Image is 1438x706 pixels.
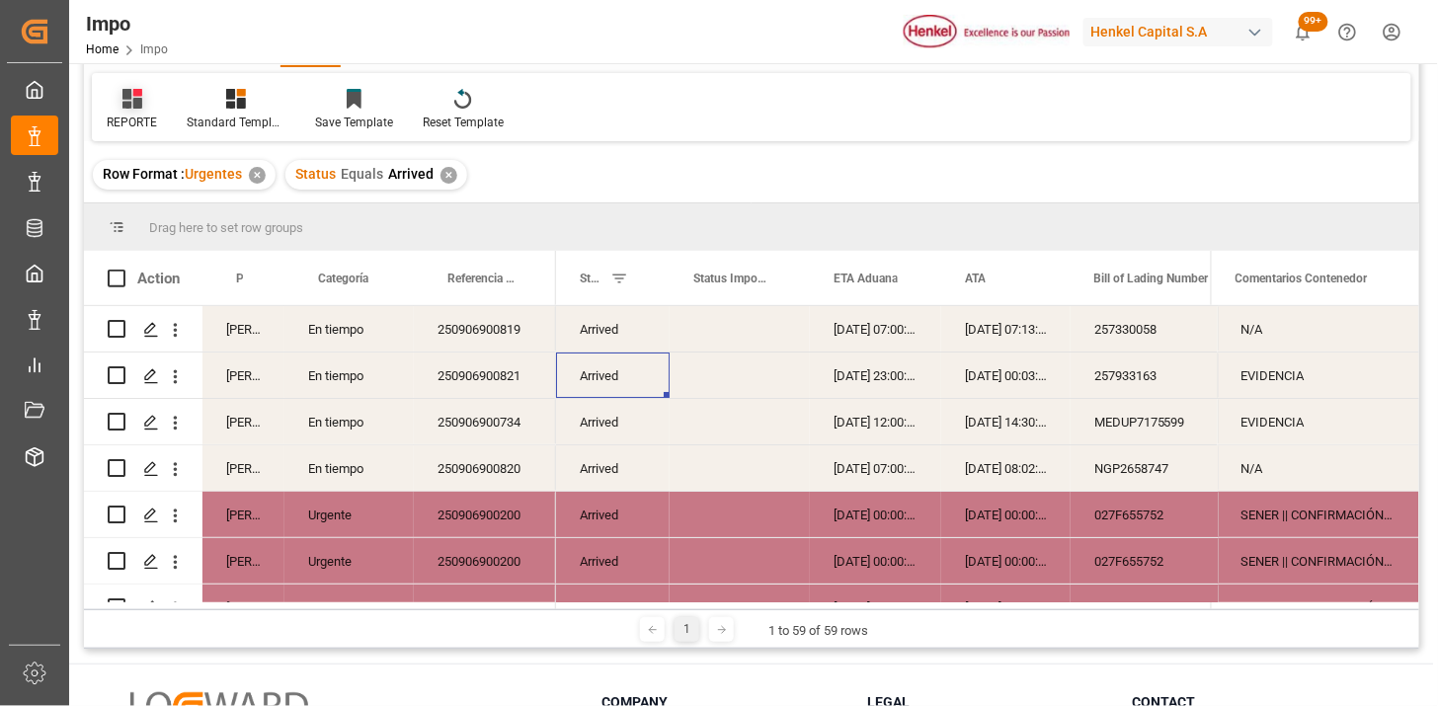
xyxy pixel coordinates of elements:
div: [DATE] 07:00:00 [810,306,941,352]
div: Arrived [556,306,670,352]
div: [DATE] 00:00:00 [810,492,941,537]
div: [PERSON_NAME] [202,353,284,398]
div: [DATE] 14:30:00 [941,399,1071,444]
div: ✕ [249,167,266,184]
div: Urgente [284,492,414,537]
div: Urgente [284,538,414,584]
div: [DATE] 00:00:00 [810,585,941,630]
div: 257330058 [1071,306,1268,352]
div: N/A [1218,445,1419,491]
div: 250906900820 [414,445,556,491]
span: Comentarios Contenedor [1236,272,1368,285]
a: Home [86,42,119,56]
div: Arrived [556,585,670,630]
div: En tiempo [284,353,414,398]
span: Persona responsable de seguimiento [236,272,243,285]
div: En tiempo [284,306,414,352]
div: Press SPACE to select this row. [1218,445,1419,492]
div: Press SPACE to select this row. [1218,353,1419,399]
div: [PERSON_NAME] [202,538,284,584]
div: Save Template [315,114,393,131]
span: Equals [341,166,383,182]
div: [DATE] 07:13:00 [941,306,1071,352]
button: Henkel Capital S.A [1083,13,1281,50]
div: 250906900821 [414,353,556,398]
div: NGP2658747 [1071,445,1268,491]
div: En tiempo [284,399,414,444]
span: Urgentes [185,166,242,182]
div: En tiempo [284,445,414,491]
div: EVIDENCIA [1218,353,1419,398]
div: [DATE] 07:00:00 [810,445,941,491]
div: Arrived [556,538,670,584]
span: Drag here to set row groups [149,220,303,235]
div: Press SPACE to select this row. [84,492,556,538]
div: Standard Templates [187,114,285,131]
button: show 100 new notifications [1281,10,1325,54]
div: Press SPACE to select this row. [84,538,556,585]
div: 257933163 [1071,353,1268,398]
div: 027F655752 [1071,492,1268,537]
div: Action [137,270,180,287]
div: ✕ [440,167,457,184]
div: Press SPACE to select this row. [1218,538,1419,585]
div: 027F655752 [1071,585,1268,630]
div: SENER || CONFIRMACIÓN FA Y/O DESCRIPCIÓN PEDIMENTO (AA RECHAZA PROCEDER COMO EN OPERACIONES ANTER... [1218,585,1419,630]
button: Help Center [1325,10,1370,54]
div: [PERSON_NAME] [202,445,284,491]
span: Categoría [318,272,368,285]
div: [DATE] 12:00:00 [810,399,941,444]
span: Status [295,166,336,182]
div: Press SPACE to select this row. [84,585,556,631]
div: 250906900200 [414,492,556,537]
div: Urgente [284,585,414,630]
div: [DATE] 00:00:00 [941,585,1071,630]
div: [PERSON_NAME] [202,585,284,630]
div: Arrived [556,445,670,491]
div: [DATE] 00:00:00 [810,538,941,584]
div: SENER || CONFIRMACIÓN FA Y/O DESCRIPCIÓN PEDIMENTO (AA RECHAZA PROCEDER COMO EN OPERACIONES ANTER... [1218,538,1419,584]
div: Press SPACE to select this row. [84,306,556,353]
div: Press SPACE to select this row. [84,353,556,399]
span: Row Format : [103,166,185,182]
div: [DATE] 00:00:00 [941,492,1071,537]
div: [DATE] 08:02:00 [941,445,1071,491]
div: EVIDENCIA [1218,399,1419,444]
div: Arrived [556,353,670,398]
div: [DATE] 00:03:00 [941,353,1071,398]
div: [PERSON_NAME] [202,399,284,444]
div: Arrived [556,492,670,537]
div: 250906900200 [414,585,556,630]
div: N/A [1218,306,1419,352]
div: 1 [675,617,699,642]
div: 1 to 59 of 59 rows [768,621,868,641]
div: Press SPACE to select this row. [84,399,556,445]
span: ETA Aduana [834,272,898,285]
div: [DATE] 23:00:00 [810,353,941,398]
span: Status [580,272,602,285]
div: [PERSON_NAME] [202,492,284,537]
div: 250906900734 [414,399,556,444]
div: 250906900819 [414,306,556,352]
div: Impo [86,9,168,39]
div: 250906900200 [414,538,556,584]
img: Henkel%20logo.jpg_1689854090.jpg [904,15,1070,49]
div: 027F655752 [1071,538,1268,584]
span: Arrived [388,166,434,182]
div: Press SPACE to select this row. [1218,399,1419,445]
span: ATA [965,272,986,285]
div: Henkel Capital S.A [1083,18,1273,46]
div: MEDUP7175599 [1071,399,1268,444]
div: Press SPACE to select this row. [1218,492,1419,538]
span: Referencia Leschaco [447,272,515,285]
div: Press SPACE to select this row. [84,445,556,492]
span: Bill of Lading Number [1094,272,1209,285]
div: SENER || CONFIRMACIÓN FA Y/O DESCRIPCIÓN PEDIMENTO (AA RECHAZA PROCEDER COMO EN OPERACIONES ANTER... [1218,492,1419,537]
div: Press SPACE to select this row. [1218,585,1419,631]
div: Arrived [556,399,670,444]
div: Reset Template [423,114,504,131]
span: 99+ [1299,12,1328,32]
span: Status Importación [693,272,768,285]
div: [PERSON_NAME] [202,306,284,352]
div: REPORTE [107,114,157,131]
